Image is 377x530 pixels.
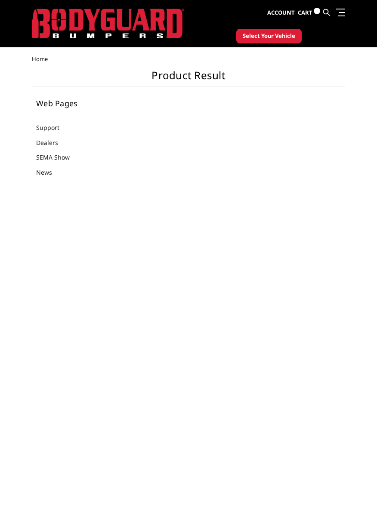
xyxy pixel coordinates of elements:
a: Support [36,123,70,132]
a: News [36,168,63,177]
a: SEMA Show [36,153,80,162]
span: Account [267,9,295,16]
span: Select Your Vehicle [243,32,295,40]
a: Dealers [36,138,69,147]
h1: Product Result [32,71,345,86]
img: BODYGUARD BUMPERS [32,9,184,39]
span: Home [32,55,48,63]
span: Cart [298,9,312,16]
button: Select Your Vehicle [236,29,302,43]
a: Cart [298,1,320,25]
h5: Web Pages [36,99,128,107]
a: Account [267,1,295,25]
